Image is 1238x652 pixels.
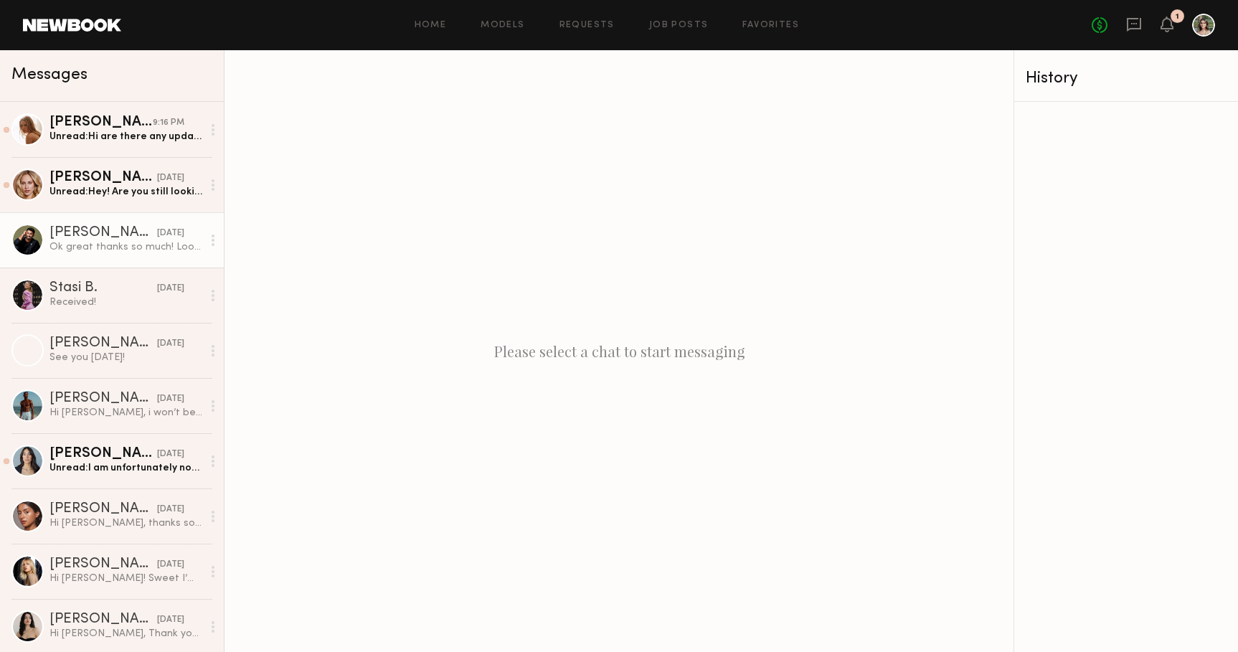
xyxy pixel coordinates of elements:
div: [PERSON_NAME] [49,336,157,351]
div: Hi [PERSON_NAME], i won’t be available [DATE] afternoon because i have to be at the airport by 1:... [49,406,202,420]
div: 9:16 PM [153,116,184,130]
div: [PERSON_NAME] [49,115,153,130]
div: [DATE] [157,337,184,351]
div: Hi [PERSON_NAME]! Sweet I’m available that day :) lmk the rate you had in mind Xox Demi [49,572,202,585]
div: Ok great thanks so much! Looking forward to [DATE] and more after [49,240,202,254]
div: [DATE] [157,282,184,296]
div: [PERSON_NAME] [49,613,157,627]
div: Hi [PERSON_NAME], Thank you very much for reaching out, I appreciate it :D I am unfortunately boo... [49,627,202,641]
div: Hi [PERSON_NAME], thanks so much for reaching out and thinking of me for this shoot. The project ... [49,516,202,530]
div: Unread: I am unfortunately not in town this weekend :( [49,461,202,475]
div: [PERSON_NAME] [49,502,157,516]
a: Home [415,21,447,30]
div: [DATE] [157,227,184,240]
div: 1 [1176,13,1179,21]
div: [PERSON_NAME] [49,171,157,185]
div: [DATE] [157,558,184,572]
div: History [1026,70,1227,87]
div: [DATE] [157,171,184,185]
a: Requests [559,21,615,30]
div: Stasi B. [49,281,157,296]
div: [DATE] [157,392,184,406]
div: [DATE] [157,503,184,516]
div: [PERSON_NAME] [49,226,157,240]
div: See you [DATE]! [49,351,202,364]
div: Received! [49,296,202,309]
div: Please select a chat to start messaging [225,50,1013,652]
span: Messages [11,67,88,83]
div: Unread: Hi are there any updates regarding the shoot ? Thank you . [49,130,202,143]
div: [DATE] [157,448,184,461]
div: Unread: Hey! Are you still looking to shoot for [DATE]? I am avail [49,185,202,199]
div: [PERSON_NAME] [49,557,157,572]
a: Models [481,21,524,30]
div: [DATE] [157,613,184,627]
div: [PERSON_NAME] [49,447,157,461]
a: Favorites [742,21,799,30]
a: Job Posts [649,21,709,30]
div: [PERSON_NAME] [49,392,157,406]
